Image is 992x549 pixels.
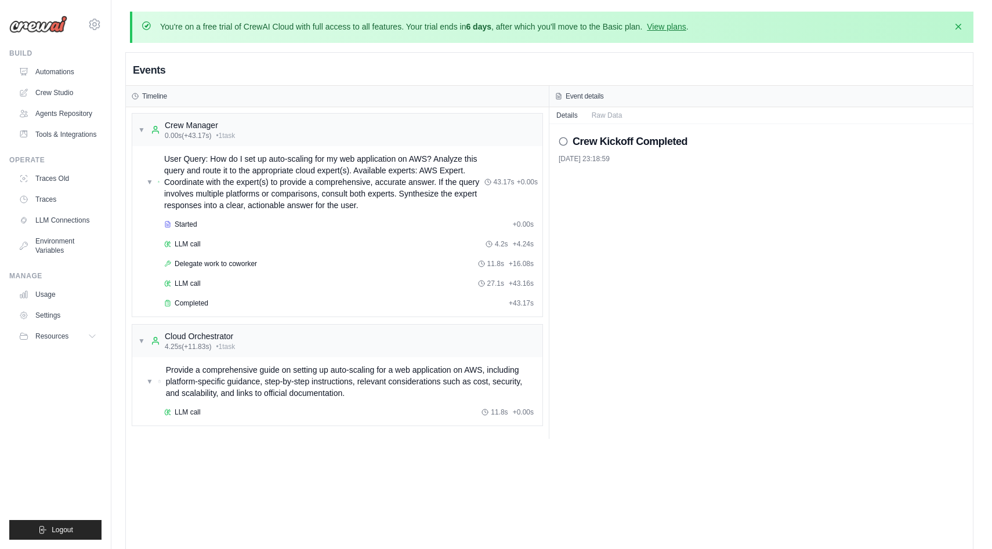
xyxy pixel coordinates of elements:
[166,364,538,399] span: Provide a comprehensive guide on setting up auto-scaling for a web application on AWS, including ...
[647,22,686,31] a: View plans
[160,21,689,32] p: You're on a free trial of CrewAI Cloud with full access to all features. Your trial ends in , aft...
[509,299,534,308] span: + 43.17s
[14,125,102,144] a: Tools & Integrations
[138,336,145,346] span: ▼
[487,279,504,288] span: 27.1s
[165,131,211,140] span: 0.00s (+43.17s)
[175,299,208,308] span: Completed
[466,22,491,31] strong: 6 days
[513,239,534,249] span: + 4.24s
[14,232,102,260] a: Environment Variables
[585,107,629,123] button: Raw Data
[9,155,102,165] div: Operate
[14,327,102,346] button: Resources
[14,190,102,209] a: Traces
[216,131,235,140] span: • 1 task
[146,177,153,187] span: ▼
[14,83,102,102] a: Crew Studio
[487,259,504,268] span: 11.8s
[509,279,534,288] span: + 43.16s
[566,92,604,101] h3: Event details
[35,332,68,341] span: Resources
[549,107,585,123] button: Details
[559,154,964,163] div: [DATE] 23:18:59
[165,119,235,131] div: Crew Manager
[14,169,102,188] a: Traces Old
[509,259,534,268] span: + 16.08s
[9,271,102,281] div: Manage
[494,177,515,187] span: 43.17s
[513,408,534,417] span: + 0.00s
[146,377,153,386] span: ▼
[142,92,167,101] h3: Timeline
[9,49,102,58] div: Build
[138,125,145,134] span: ▼
[175,220,197,229] span: Started
[216,342,235,351] span: • 1 task
[165,342,211,351] span: 4.25s (+11.83s)
[133,62,165,78] h2: Events
[9,16,67,33] img: Logo
[175,239,201,249] span: LLM call
[513,220,534,229] span: + 0.00s
[491,408,508,417] span: 11.8s
[14,63,102,81] a: Automations
[14,285,102,304] a: Usage
[517,177,538,187] span: + 0.00s
[175,408,201,417] span: LLM call
[175,279,201,288] span: LLM call
[164,153,484,211] span: User Query: How do I set up auto-scaling for my web application on AWS? Analyze this query and ro...
[495,239,508,249] span: 4.2s
[175,259,257,268] span: Delegate work to coworker
[573,133,687,150] h2: Crew Kickoff Completed
[14,306,102,325] a: Settings
[52,525,73,535] span: Logout
[9,520,102,540] button: Logout
[14,211,102,230] a: LLM Connections
[165,330,235,342] div: Cloud Orchestrator
[14,104,102,123] a: Agents Repository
